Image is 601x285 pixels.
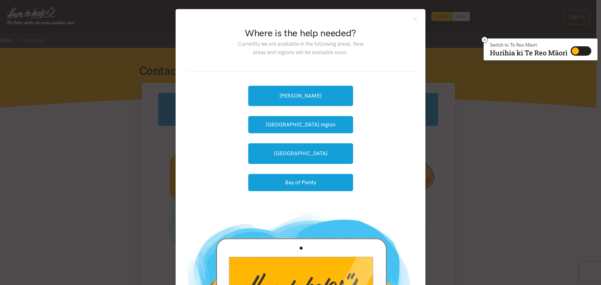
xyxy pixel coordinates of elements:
button: [GEOGRAPHIC_DATA] region [248,116,353,133]
button: Close [413,17,418,22]
p: Switch to Te Reo Māori [490,43,568,47]
h2: Where is the help needed? [233,27,368,40]
p: Hurihia ki Te Reo Māori [490,50,568,56]
a: [GEOGRAPHIC_DATA] [248,143,353,164]
p: Currently we are available in the following areas. New areas and regions will be available soon. [233,40,368,57]
a: [PERSON_NAME] [248,86,353,106]
button: Bay of Plenty [248,174,353,191]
